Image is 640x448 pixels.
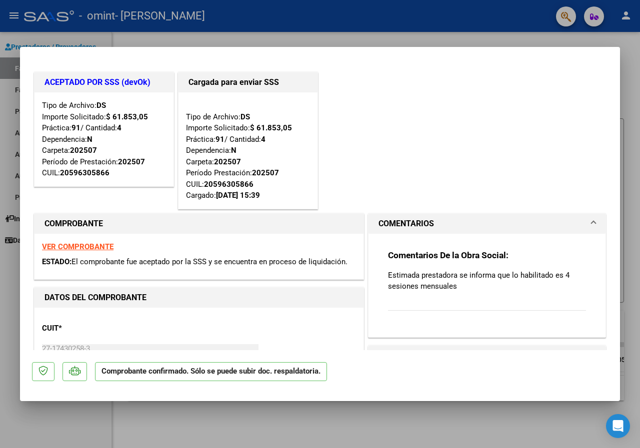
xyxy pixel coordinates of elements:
[368,346,605,366] mat-expansion-panel-header: PREAPROBACIÓN PARA INTEGRACION
[250,123,292,132] strong: $ 61.853,05
[44,293,146,302] strong: DATOS DEL COMPROBANTE
[368,214,605,234] mat-expansion-panel-header: COMENTARIOS
[388,270,586,292] p: Estimada prestadora se informa que lo habilitado es 4 sesiones mensuales
[215,135,224,144] strong: 91
[42,257,71,266] span: ESTADO:
[95,362,327,382] p: Comprobante confirmado. Sólo se puede subir doc. respaldatoria.
[368,234,605,337] div: COMENTARIOS
[117,123,121,132] strong: 4
[44,219,103,228] strong: COMPROBANTE
[71,257,347,266] span: El comprobante fue aceptado por la SSS y se encuentra en proceso de liquidación.
[606,414,630,438] div: Open Intercom Messenger
[188,76,307,88] h1: Cargada para enviar SSS
[261,135,265,144] strong: 4
[216,191,260,200] strong: [DATE] 15:39
[71,123,80,132] strong: 91
[42,242,113,251] a: VER COMPROBANTE
[70,146,97,155] strong: 202507
[44,76,163,88] h1: ACEPTADO POR SSS (devOk)
[378,218,434,230] h1: COMENTARIOS
[106,112,148,121] strong: $ 61.853,05
[231,146,236,155] strong: N
[87,135,92,144] strong: N
[214,157,241,166] strong: 202507
[42,100,166,179] div: Tipo de Archivo: Importe Solicitado: Práctica: / Cantidad: Dependencia: Carpeta: Período de Prest...
[186,100,310,201] div: Tipo de Archivo: Importe Solicitado: Práctica: / Cantidad: Dependencia: Carpeta: Período Prestaci...
[204,179,253,190] div: 20596305866
[378,350,519,362] h1: PREAPROBACIÓN PARA INTEGRACION
[118,157,145,166] strong: 202507
[96,101,106,110] strong: DS
[388,250,508,260] strong: Comentarios De la Obra Social:
[60,167,109,179] div: 20596305866
[252,168,279,177] strong: 202507
[240,112,250,121] strong: DS
[42,323,136,334] p: CUIT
